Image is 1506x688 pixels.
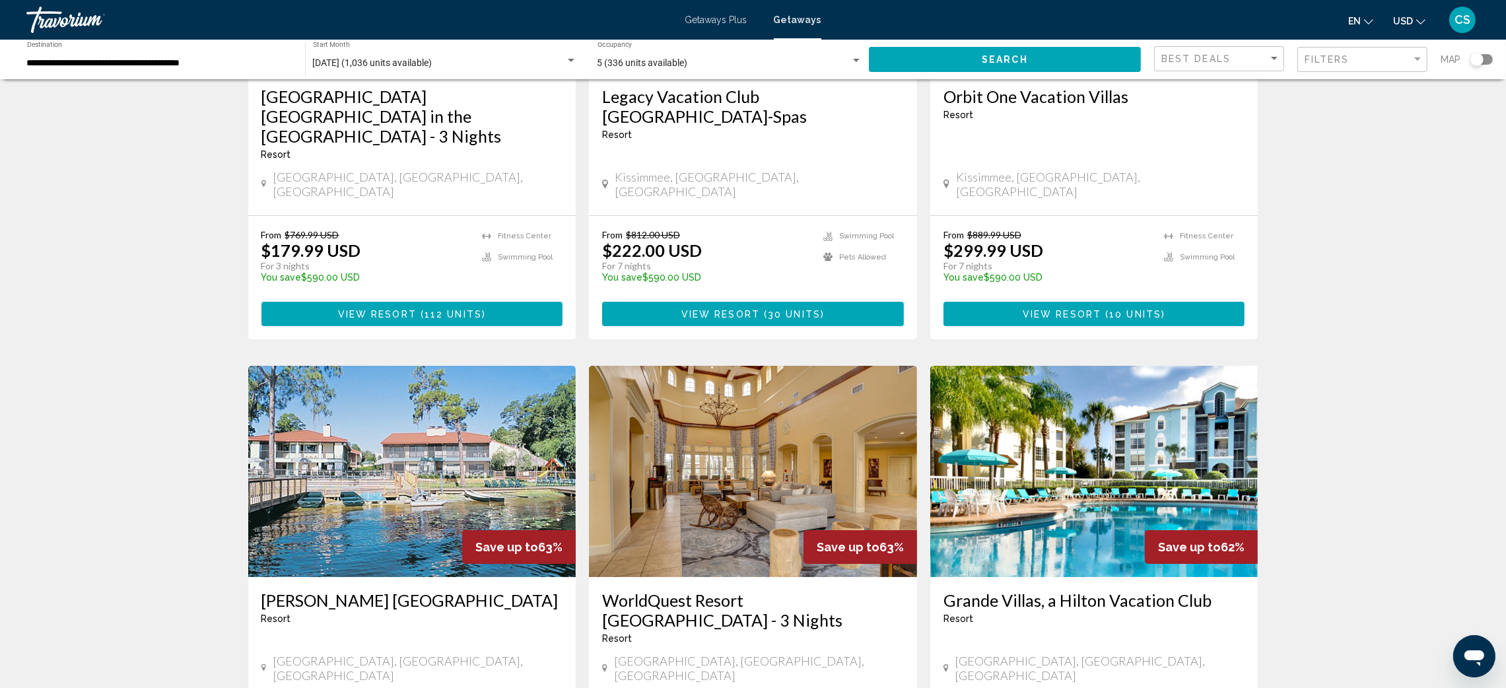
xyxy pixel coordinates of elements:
[955,654,1245,683] span: [GEOGRAPHIC_DATA], [GEOGRAPHIC_DATA], [GEOGRAPHIC_DATA]
[598,57,688,68] span: 5 (336 units available)
[285,229,339,240] span: $769.99 USD
[943,590,1245,610] a: Grande Villas, a Hilton Vacation Club
[338,309,417,320] span: View Resort
[261,149,291,160] span: Resort
[1180,232,1233,240] span: Fitness Center
[1393,16,1413,26] span: USD
[681,309,760,320] span: View Resort
[313,57,432,68] span: [DATE] (1,036 units available)
[1161,53,1231,64] span: Best Deals
[760,309,825,320] span: ( )
[261,302,563,326] button: View Resort(112 units)
[943,272,984,283] span: You save
[261,86,563,146] a: [GEOGRAPHIC_DATA] [GEOGRAPHIC_DATA] in the [GEOGRAPHIC_DATA] - 3 Nights
[602,129,632,140] span: Resort
[1441,50,1460,69] span: Map
[615,170,904,199] span: Kissimmee, [GEOGRAPHIC_DATA], [GEOGRAPHIC_DATA]
[1145,530,1258,564] div: 62%
[462,530,576,564] div: 63%
[1393,11,1425,30] button: Change currency
[869,47,1141,71] button: Search
[943,110,973,120] span: Resort
[943,260,1151,272] p: For 7 nights
[589,366,917,577] img: RU87I01X.jpg
[602,240,702,260] p: $222.00 USD
[248,366,576,577] img: 1613E01L.jpg
[261,272,469,283] p: $590.00 USD
[602,272,642,283] span: You save
[1455,13,1470,26] span: CS
[930,366,1258,577] img: 3996O02X.jpg
[425,309,482,320] span: 112 units
[261,272,302,283] span: You save
[261,240,361,260] p: $179.99 USD
[602,633,632,644] span: Resort
[626,229,680,240] span: $812.00 USD
[943,272,1151,283] p: $590.00 USD
[602,86,904,126] a: Legacy Vacation Club [GEOGRAPHIC_DATA]-Spas
[1109,309,1161,320] span: 10 units
[685,15,747,25] a: Getaways Plus
[1161,53,1280,65] mat-select: Sort by
[1453,635,1495,677] iframe: Button to launch messaging window
[1023,309,1101,320] span: View Resort
[273,654,563,683] span: [GEOGRAPHIC_DATA], [GEOGRAPHIC_DATA], [GEOGRAPHIC_DATA]
[475,540,538,554] span: Save up to
[768,309,821,320] span: 30 units
[967,229,1021,240] span: $889.99 USD
[1305,54,1350,65] span: Filters
[804,530,917,564] div: 63%
[614,654,904,683] span: [GEOGRAPHIC_DATA], [GEOGRAPHIC_DATA], [GEOGRAPHIC_DATA]
[261,590,563,610] a: [PERSON_NAME] [GEOGRAPHIC_DATA]
[602,302,904,326] button: View Resort(30 units)
[26,7,672,33] a: Travorium
[602,229,623,240] span: From
[273,170,563,199] span: [GEOGRAPHIC_DATA], [GEOGRAPHIC_DATA], [GEOGRAPHIC_DATA]
[1180,253,1235,261] span: Swimming Pool
[839,232,894,240] span: Swimming Pool
[602,590,904,630] a: WorldQuest Resort [GEOGRAPHIC_DATA] - 3 Nights
[982,55,1028,65] span: Search
[943,613,973,624] span: Resort
[1297,46,1427,73] button: Filter
[774,15,821,25] a: Getaways
[943,302,1245,326] button: View Resort(10 units)
[498,232,551,240] span: Fitness Center
[1445,6,1480,34] button: User Menu
[817,540,879,554] span: Save up to
[1101,309,1165,320] span: ( )
[602,272,810,283] p: $590.00 USD
[943,86,1245,106] a: Orbit One Vacation Villas
[261,229,282,240] span: From
[1348,16,1361,26] span: en
[417,309,486,320] span: ( )
[1158,540,1221,554] span: Save up to
[1348,11,1373,30] button: Change language
[956,170,1245,199] span: Kissimmee, [GEOGRAPHIC_DATA], [GEOGRAPHIC_DATA]
[261,613,291,624] span: Resort
[839,253,886,261] span: Pets Allowed
[943,229,964,240] span: From
[602,260,810,272] p: For 7 nights
[498,253,553,261] span: Swimming Pool
[261,260,469,272] p: For 3 nights
[943,240,1043,260] p: $299.99 USD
